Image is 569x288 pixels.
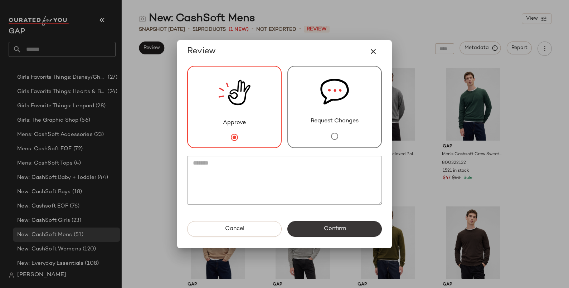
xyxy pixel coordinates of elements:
span: Request Changes [311,117,359,126]
img: svg%3e [320,67,349,117]
span: Approve [223,119,246,127]
span: Cancel [224,225,244,232]
button: Confirm [287,221,382,237]
img: review_new_snapshot.RGmwQ69l.svg [218,67,251,119]
span: Confirm [323,225,346,232]
button: Cancel [187,221,282,237]
span: Review [187,46,216,57]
